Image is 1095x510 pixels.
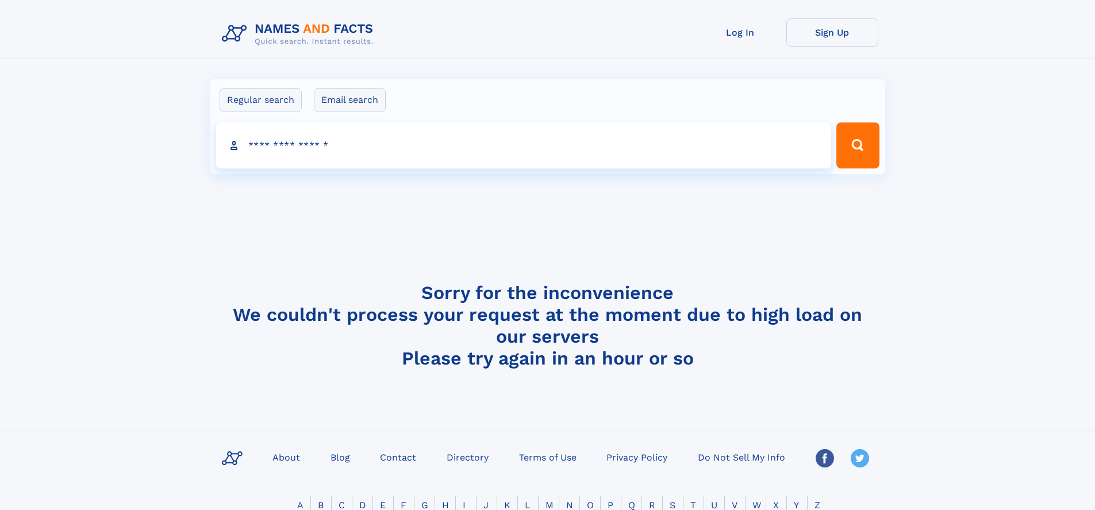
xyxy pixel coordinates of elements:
label: Email search [314,88,386,112]
button: Search Button [836,122,879,168]
a: Terms of Use [514,448,581,465]
img: Twitter [851,449,869,467]
a: Contact [375,448,421,465]
a: Privacy Policy [602,448,672,465]
input: search input [216,122,832,168]
a: Sign Up [786,18,878,47]
a: Log In [694,18,786,47]
a: Do Not Sell My Info [693,448,790,465]
h4: Sorry for the inconvenience We couldn't process your request at the moment due to high load on ou... [217,282,878,369]
img: Logo Names and Facts [217,18,383,49]
img: Facebook [816,449,834,467]
label: Regular search [220,88,302,112]
a: Blog [326,448,355,465]
a: Directory [442,448,493,465]
a: About [268,448,305,465]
